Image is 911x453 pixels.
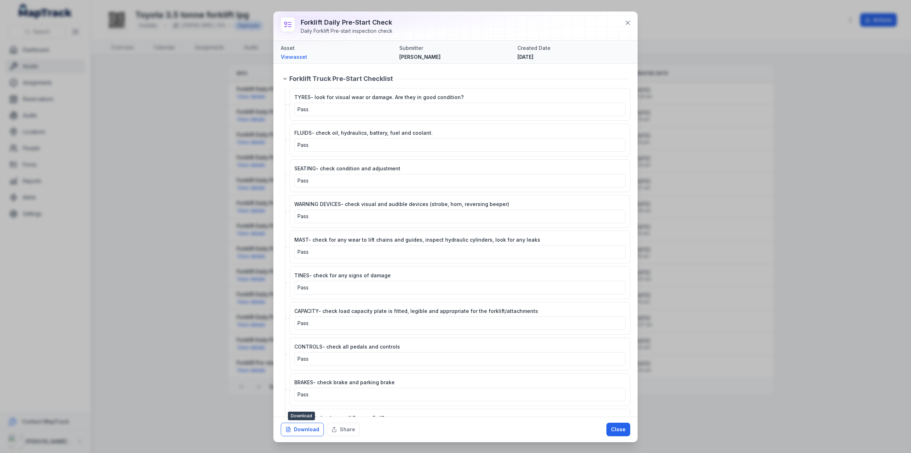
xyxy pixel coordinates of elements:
[517,54,533,60] time: 9/3/2025, 10:29:18 AM
[294,165,400,171] span: SEATING- check condition and adjustment
[281,45,295,51] span: Asset
[294,415,384,421] span: Pre-start check overall Pass or Fail?
[294,272,391,278] span: TINES- check for any signs of damage
[399,45,423,51] span: Submitter
[517,45,551,51] span: Created Date
[294,344,400,350] span: CONTROLS- check all pedals and controls
[327,423,360,436] button: Share
[297,391,309,397] span: Pass
[301,27,393,35] div: Daily Forklift Pre-start inspection check
[281,53,394,61] a: Viewasset
[297,249,309,255] span: Pass
[297,177,309,184] span: Pass
[301,17,393,27] h3: Forklift Daily Pre-start Check
[294,308,538,314] span: CAPACITY- check load capacity plate is fitted, legible and appropriate for the forklift/attachments
[281,423,324,436] button: Download
[289,74,393,84] span: Forklift Truck Pre-Start Checklist
[294,379,395,385] span: BRAKES- check brake and parking brake
[297,320,309,326] span: Pass
[399,54,441,60] span: [PERSON_NAME]
[606,423,630,436] button: Close
[297,356,309,362] span: Pass
[294,130,433,136] span: FLUIDS- check oil, hydraulics, battery, fuel and coolant.
[297,106,309,112] span: Pass
[517,54,533,60] span: [DATE]
[294,94,464,100] span: TYRES- look for visual wear or damage. Are they in good condition?
[297,142,309,148] span: Pass
[297,213,309,219] span: Pass
[294,237,540,243] span: MAST- check for any wear to lift chains and guides, inspect hydraulic cylinders, look for any leaks
[297,284,309,290] span: Pass
[294,201,509,207] span: WARNING DEVICES- check visual and audible devices (strobe, horn, reversing beeper)
[288,412,315,420] span: Download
